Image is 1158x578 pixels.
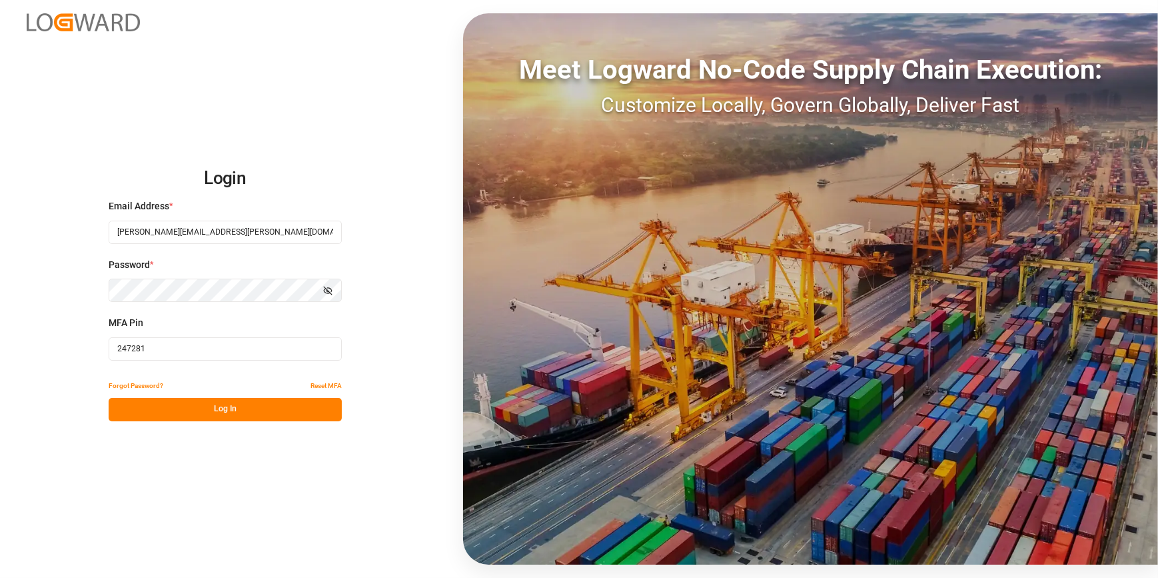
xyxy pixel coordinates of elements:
span: MFA Pin [109,316,143,330]
div: Meet Logward No-Code Supply Chain Execution: [463,50,1158,90]
div: Customize Locally, Govern Globally, Deliver Fast [463,90,1158,120]
h2: Login [109,157,342,200]
button: Reset MFA [310,375,342,398]
input: Enter your email [109,221,342,244]
span: Password [109,258,150,272]
span: Email Address [109,199,169,213]
img: Logward_new_orange.png [27,13,140,31]
button: Log In [109,398,342,421]
button: Forgot Password? [109,375,163,398]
